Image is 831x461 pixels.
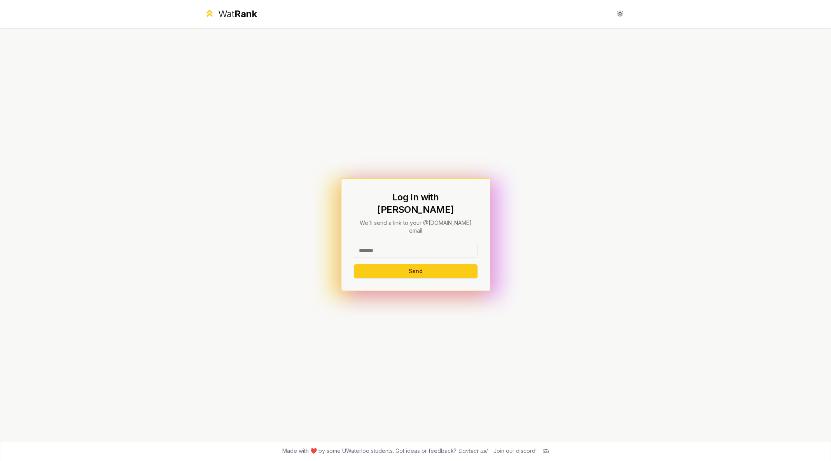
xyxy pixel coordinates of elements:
[493,447,537,455] div: Join our discord!
[354,264,478,278] button: Send
[354,191,478,216] h1: Log In with [PERSON_NAME]
[354,219,478,235] p: We'll send a link to your @[DOMAIN_NAME] email
[282,447,487,455] span: Made with ❤️ by some UWaterloo students. Got ideas or feedback?
[458,447,487,454] a: Contact us!
[204,8,257,20] a: WatRank
[218,8,257,20] div: Wat
[234,8,257,19] span: Rank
